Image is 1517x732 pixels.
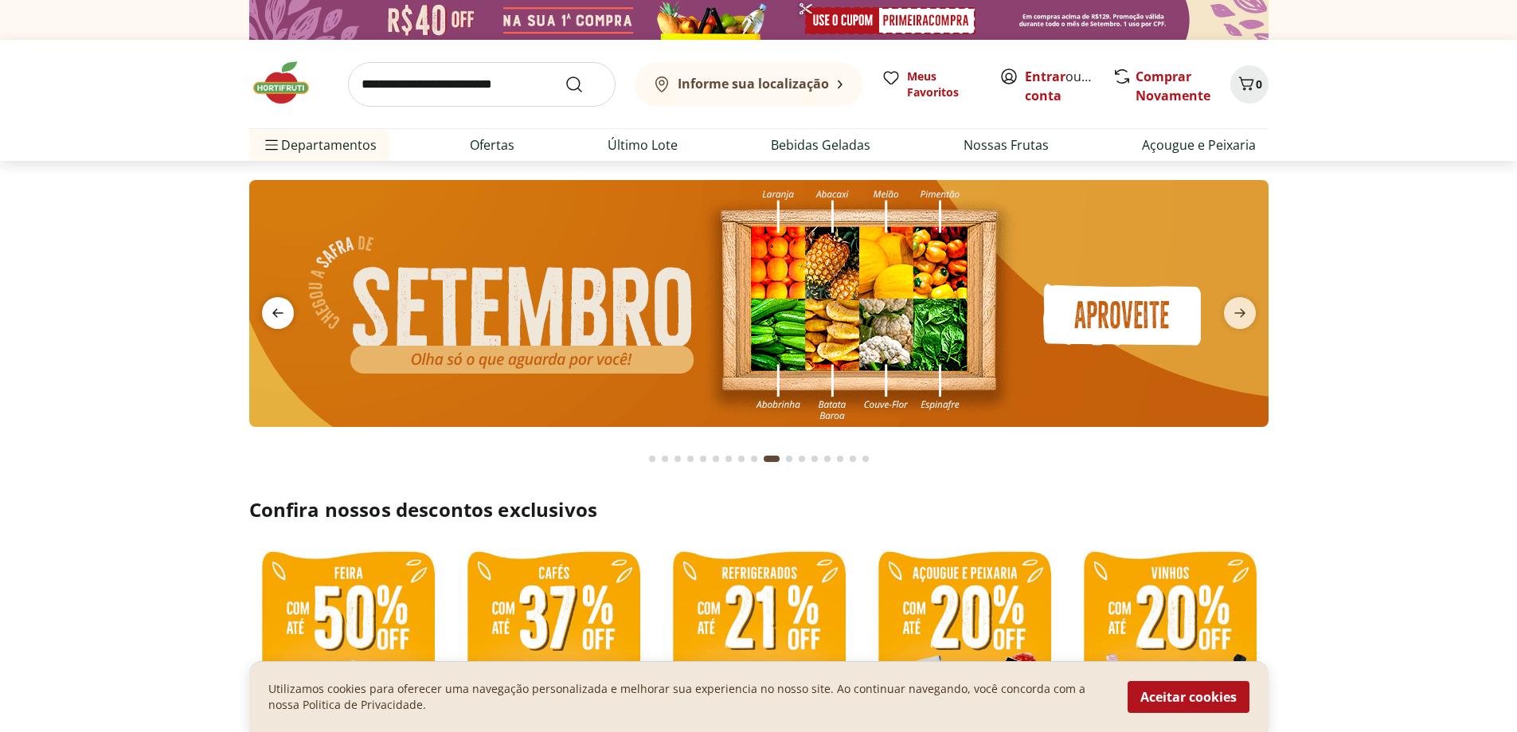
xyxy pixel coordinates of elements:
button: Go to page 6 from fs-carousel [710,440,722,478]
a: Meus Favoritos [882,69,980,100]
button: Go to page 5 from fs-carousel [697,440,710,478]
button: Go to page 16 from fs-carousel [846,440,859,478]
input: search [348,62,616,107]
img: SAFRA [248,180,1268,427]
button: Go to page 9 from fs-carousel [748,440,760,478]
a: Entrar [1025,68,1065,85]
button: Carrinho [1230,65,1269,104]
p: Utilizamos cookies para oferecer uma navegação personalizada e melhorar sua experiencia no nosso ... [268,681,1108,713]
span: ou [1025,67,1096,105]
button: Go to page 2 from fs-carousel [659,440,671,478]
span: 0 [1256,76,1262,92]
button: Go to page 11 from fs-carousel [783,440,796,478]
button: Go to page 3 from fs-carousel [671,440,684,478]
button: next [1211,297,1269,329]
span: Departamentos [262,126,377,164]
button: Aceitar cookies [1128,681,1249,713]
a: Comprar Novamente [1136,68,1210,104]
button: Submit Search [565,75,603,94]
h2: Confira nossos descontos exclusivos [249,497,1269,523]
button: Go to page 4 from fs-carousel [684,440,697,478]
button: Go to page 17 from fs-carousel [859,440,872,478]
button: Go to page 12 from fs-carousel [796,440,808,478]
button: Go to page 14 from fs-carousel [821,440,834,478]
button: Go to page 8 from fs-carousel [735,440,748,478]
a: Ofertas [470,135,514,155]
button: Current page from fs-carousel [760,440,783,478]
span: Meus Favoritos [907,69,980,100]
a: Criar conta [1025,68,1112,104]
button: Go to page 13 from fs-carousel [808,440,821,478]
button: Informe sua localização [635,62,862,107]
button: Go to page 15 from fs-carousel [834,440,846,478]
b: Informe sua localização [678,75,829,92]
a: Açougue e Peixaria [1142,135,1256,155]
button: Go to page 7 from fs-carousel [722,440,735,478]
a: Último Lote [608,135,678,155]
img: Hortifruti [249,59,329,107]
button: Go to page 1 from fs-carousel [646,440,659,478]
a: Bebidas Geladas [771,135,870,155]
a: Nossas Frutas [964,135,1049,155]
button: previous [249,297,307,329]
button: Menu [262,126,281,164]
